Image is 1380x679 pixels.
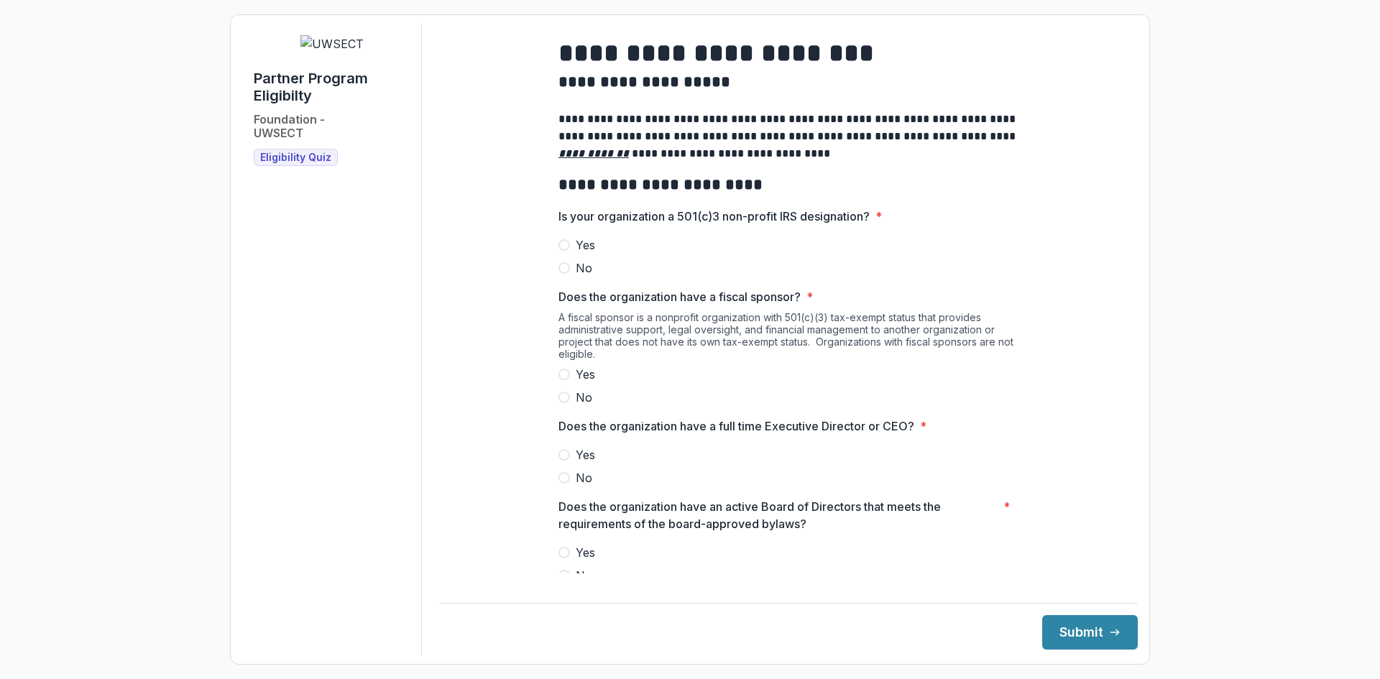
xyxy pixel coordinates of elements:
[576,366,595,383] span: Yes
[254,113,325,140] h2: Foundation - UWSECT
[576,389,592,406] span: No
[576,544,595,561] span: Yes
[260,152,331,164] span: Eligibility Quiz
[558,311,1018,366] div: A fiscal sponsor is a nonprofit organization with 501(c)(3) tax-exempt status that provides admin...
[558,208,870,225] p: Is your organization a 501(c)3 non-profit IRS designation?
[576,469,592,486] span: No
[576,567,592,584] span: No
[558,498,998,532] p: Does the organization have an active Board of Directors that meets the requirements of the board-...
[576,446,595,463] span: Yes
[576,259,592,277] span: No
[300,35,364,52] img: UWSECT
[1042,615,1138,650] button: Submit
[558,288,801,305] p: Does the organization have a fiscal sponsor?
[576,236,595,254] span: Yes
[254,70,410,104] h1: Partner Program Eligibilty
[558,417,914,435] p: Does the organization have a full time Executive Director or CEO?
